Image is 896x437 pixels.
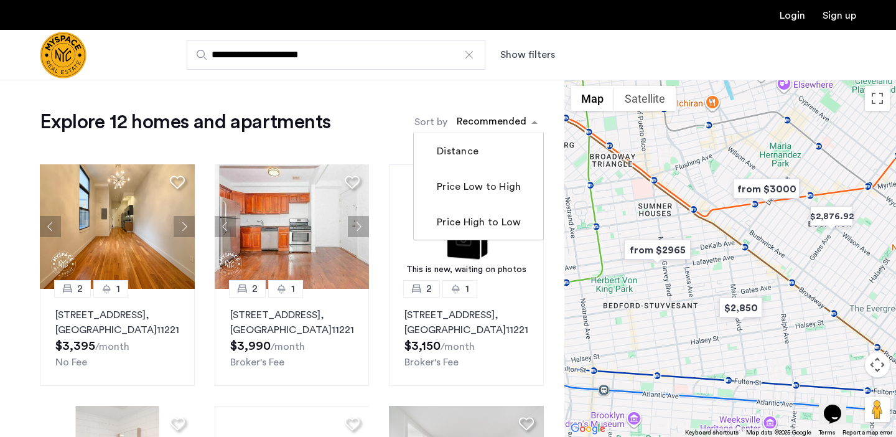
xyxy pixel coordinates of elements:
[567,421,609,437] a: Open this area in Google Maps (opens a new window)
[187,40,485,70] input: Apartment Search
[348,216,369,237] button: Next apartment
[619,236,696,264] div: from $2965
[414,115,447,129] label: Sort by
[215,164,370,289] img: 8515455b-be52-4141-8a40-4c35d33cf98b_638720400876696212.jpeg
[404,308,528,337] p: [STREET_ADDRESS] 11221
[823,11,856,21] a: Registration
[500,47,555,62] button: Show or hide filters
[271,342,305,352] sub: /month
[865,352,890,377] button: Map camera controls
[95,342,129,352] sub: /month
[434,179,521,194] label: Price Low to High
[614,86,676,111] button: Show satellite imagery
[865,397,890,422] button: Drag Pegman onto the map to open Street View
[465,281,469,296] span: 1
[455,114,526,132] div: Recommended
[116,281,120,296] span: 1
[215,216,236,237] button: Previous apartment
[40,289,195,386] a: 21[STREET_ADDRESS], [GEOGRAPHIC_DATA]11221No Fee
[40,110,330,134] h1: Explore 12 homes and apartments
[215,289,370,386] a: 21[STREET_ADDRESS], [GEOGRAPHIC_DATA]11221Broker's Fee
[77,281,83,296] span: 2
[441,342,475,352] sub: /month
[746,430,811,436] span: Map data ©2025 Google
[404,357,459,367] span: Broker's Fee
[40,164,195,289] img: d0e56a97-1207-423d-8c07-3ef98b21e305_638906185507542700.jpeg
[434,144,478,159] label: Distance
[40,216,61,237] button: Previous apartment
[40,32,86,78] img: logo
[55,308,179,337] p: [STREET_ADDRESS] 11221
[55,357,87,367] span: No Fee
[413,133,544,240] ng-dropdown-panel: Options list
[252,281,258,296] span: 2
[230,357,284,367] span: Broker's Fee
[728,175,805,203] div: from $3000
[426,281,432,296] span: 2
[395,263,538,276] div: This is new, waiting on photos
[685,428,739,437] button: Keyboard shortcuts
[55,340,95,352] span: $3,395
[434,215,521,230] label: Price High to Low
[567,421,609,437] img: Google
[389,164,544,289] img: 2.gif
[450,111,544,133] ng-select: sort-apartment
[40,32,86,78] a: Cazamio Logo
[714,294,767,322] div: $2,850
[230,340,271,352] span: $3,990
[819,387,859,425] iframe: chat widget
[571,86,614,111] button: Show street map
[404,340,441,352] span: $3,150
[291,281,295,296] span: 1
[805,202,858,230] div: $2,876.92
[230,308,354,337] p: [STREET_ADDRESS] 11221
[174,216,195,237] button: Next apartment
[389,289,544,386] a: 21[STREET_ADDRESS], [GEOGRAPHIC_DATA]11221Broker's Fee
[819,428,835,437] a: Terms (opens in new tab)
[842,428,892,437] a: Report a map error
[780,11,805,21] a: Login
[389,164,544,289] a: This is new, waiting on photos
[865,86,890,111] button: Toggle fullscreen view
